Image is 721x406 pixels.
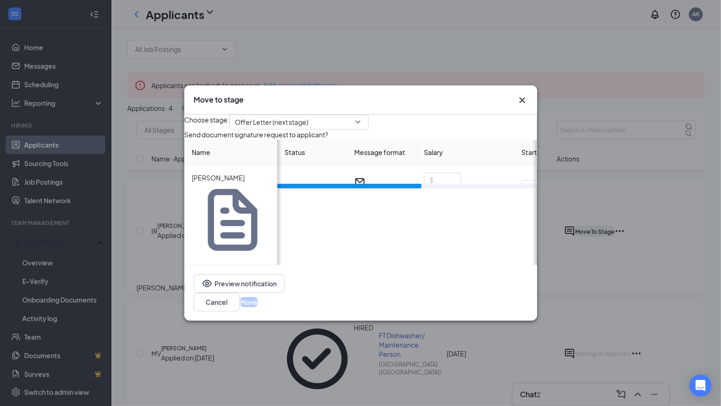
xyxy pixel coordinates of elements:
button: EyePreview notification [194,274,285,293]
th: Message format [347,140,416,165]
span: Immediately [527,180,566,194]
th: Salary [416,140,514,165]
svg: Document [195,183,270,257]
th: Name [184,140,277,165]
th: Status [277,140,347,165]
span: Offer Letter (next stage) [235,115,308,129]
span: Choose stage: [184,115,229,129]
svg: Eye [201,278,213,289]
button: Close [517,95,528,106]
h3: Move to stage [194,95,244,105]
button: Move [240,297,258,307]
div: Open Intercom Messenger [689,374,712,397]
p: [PERSON_NAME] [192,173,270,183]
svg: Cross [517,95,528,106]
input: $ [424,173,461,187]
td: hired [277,165,347,210]
p: Send document signature request to applicant? [184,129,537,140]
th: Start date [514,140,681,165]
button: Cancel [194,293,240,311]
div: Loading offer data. [184,129,537,265]
svg: Email [354,176,365,187]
